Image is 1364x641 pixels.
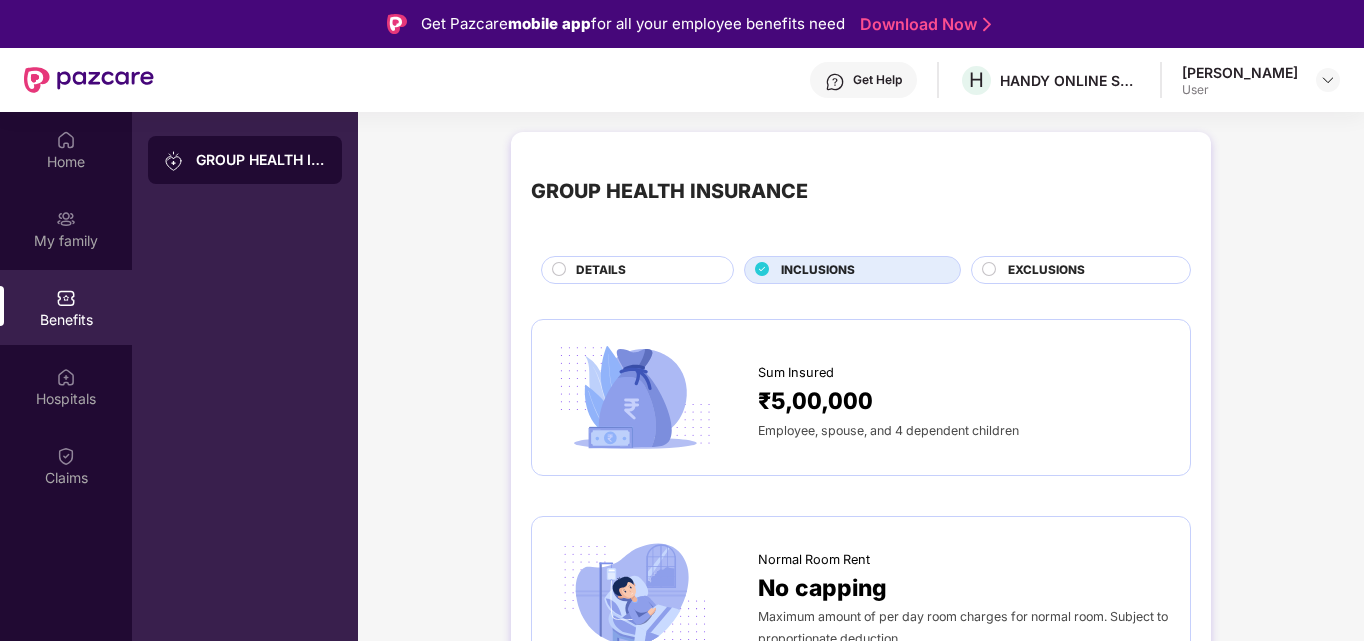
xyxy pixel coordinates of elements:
[1320,72,1336,88] img: svg+xml;base64,PHN2ZyBpZD0iRHJvcGRvd24tMzJ4MzIiIHhtbG5zPSJodHRwOi8vd3d3LnczLm9yZy8yMDAwL3N2ZyIgd2...
[781,261,855,280] span: INCLUSIONS
[860,14,985,35] a: Download Now
[1182,82,1298,98] div: User
[758,570,887,606] span: No capping
[164,151,184,171] img: svg+xml;base64,PHN2ZyB3aWR0aD0iMjAiIGhlaWdodD0iMjAiIHZpZXdCb3g9IjAgMCAyMCAyMCIgZmlsbD0ibm9uZSIgeG...
[56,130,76,150] img: svg+xml;base64,PHN2ZyBpZD0iSG9tZSIgeG1sbnM9Imh0dHA6Ly93d3cudzMub3JnLzIwMDAvc3ZnIiB3aWR0aD0iMjAiIG...
[758,550,870,570] span: Normal Room Rent
[983,14,991,35] img: Stroke
[531,176,808,207] div: GROUP HEALTH INSURANCE
[758,423,1019,438] span: Employee, spouse, and 4 dependent children
[421,12,845,36] div: Get Pazcare for all your employee benefits need
[56,367,76,387] img: svg+xml;base64,PHN2ZyBpZD0iSG9zcGl0YWxzIiB4bWxucz0iaHR0cDovL3d3dy53My5vcmcvMjAwMC9zdmciIHdpZHRoPS...
[825,72,845,92] img: svg+xml;base64,PHN2ZyBpZD0iSGVscC0zMngzMiIgeG1sbnM9Imh0dHA6Ly93d3cudzMub3JnLzIwMDAvc3ZnIiB3aWR0aD...
[1008,261,1085,280] span: EXCLUSIONS
[1182,63,1298,82] div: [PERSON_NAME]
[56,209,76,229] img: svg+xml;base64,PHN2ZyB3aWR0aD0iMjAiIGhlaWdodD0iMjAiIHZpZXdCb3g9IjAgMCAyMCAyMCIgZmlsbD0ibm9uZSIgeG...
[56,288,76,308] img: svg+xml;base64,PHN2ZyBpZD0iQmVuZWZpdHMiIHhtbG5zPSJodHRwOi8vd3d3LnczLm9yZy8yMDAwL3N2ZyIgd2lkdGg9Ij...
[758,383,873,419] span: ₹5,00,000
[853,72,902,88] div: Get Help
[758,363,834,383] span: Sum Insured
[576,261,626,280] span: DETAILS
[508,14,591,33] strong: mobile app
[24,67,154,93] img: New Pazcare Logo
[196,150,326,170] div: GROUP HEALTH INSURANCE
[387,14,407,34] img: Logo
[969,68,984,92] span: H
[56,446,76,466] img: svg+xml;base64,PHN2ZyBpZD0iQ2xhaW0iIHhtbG5zPSJodHRwOi8vd3d3LnczLm9yZy8yMDAwL3N2ZyIgd2lkdGg9IjIwIi...
[552,340,718,455] img: icon
[1000,71,1140,90] div: HANDY ONLINE SOLUTIONS PRIVATE LIMITED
